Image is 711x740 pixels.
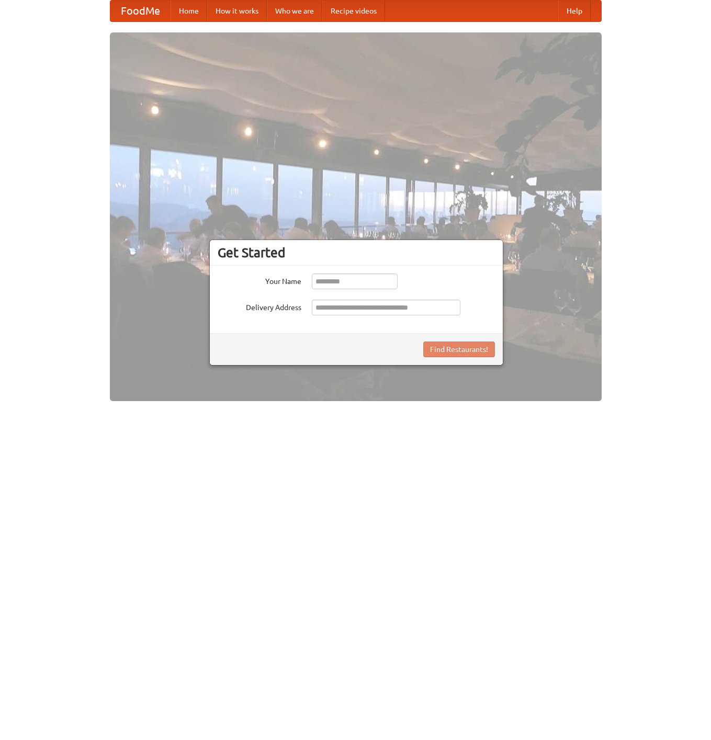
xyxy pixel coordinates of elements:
[218,300,301,313] label: Delivery Address
[171,1,207,21] a: Home
[207,1,267,21] a: How it works
[218,274,301,287] label: Your Name
[218,245,495,260] h3: Get Started
[267,1,322,21] a: Who we are
[110,1,171,21] a: FoodMe
[322,1,385,21] a: Recipe videos
[558,1,591,21] a: Help
[423,341,495,357] button: Find Restaurants!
